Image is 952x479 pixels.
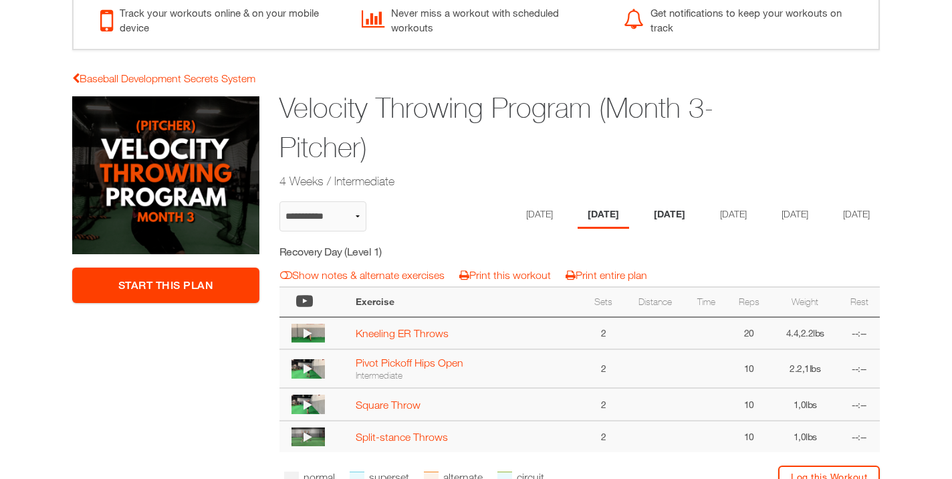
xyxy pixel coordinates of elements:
[583,287,624,317] th: Sets
[583,317,624,349] td: 2
[727,421,771,452] td: 10
[838,421,880,452] td: --:--
[771,287,839,317] th: Weight
[291,395,325,413] img: thumbnail.png
[771,317,839,349] td: 4.4,2.2
[362,2,603,35] div: Never miss a workout with scheduled workouts
[771,201,818,229] li: Day 5
[806,431,817,442] span: lbs
[838,349,880,388] td: --:--
[356,399,421,411] a: Square Throw
[279,88,777,167] h1: Velocity Throwing Program (Month 3-Pitcher)
[100,2,342,35] div: Track your workouts online & on your mobile device
[291,324,325,343] img: thumbnail.png
[806,399,817,410] span: lbs
[838,287,880,317] th: Rest
[833,201,880,229] li: Day 6
[624,2,865,35] div: Get notifications to keep your workouts on track
[583,349,624,388] td: 2
[644,201,695,229] li: Day 3
[838,388,880,420] td: --:--
[459,269,551,281] a: Print this workout
[583,388,624,420] td: 2
[813,327,824,339] span: lbs
[279,173,777,189] h2: 4 Weeks / Intermediate
[356,431,448,443] a: Split-stance Throws
[771,421,839,452] td: 1,0
[356,357,463,369] a: Pivot Pickoff Hips Open
[727,317,771,349] td: 20
[291,427,325,446] img: thumbnail.png
[810,363,821,374] span: lbs
[771,388,839,420] td: 1,0
[727,287,771,317] th: Reps
[624,287,686,317] th: Distance
[838,317,880,349] td: --:--
[349,287,583,317] th: Exercise
[516,201,563,229] li: Day 1
[356,369,576,381] div: Intermediate
[710,201,757,229] li: Day 4
[356,327,449,339] a: Kneeling ER Throws
[72,96,259,254] img: Velocity Throwing Program (Month 3-Pitcher)
[727,349,771,388] td: 10
[279,244,518,259] h5: Recovery Day (Level 1)
[583,421,624,452] td: 2
[72,268,259,303] a: Start This Plan
[72,72,255,84] a: Baseball Development Secrets System
[685,287,727,317] th: Time
[280,269,445,281] a: Show notes & alternate exercises
[291,359,325,378] img: thumbnail.png
[578,201,629,229] li: Day 2
[727,388,771,420] td: 10
[566,269,647,281] a: Print entire plan
[771,349,839,388] td: 2.2,1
